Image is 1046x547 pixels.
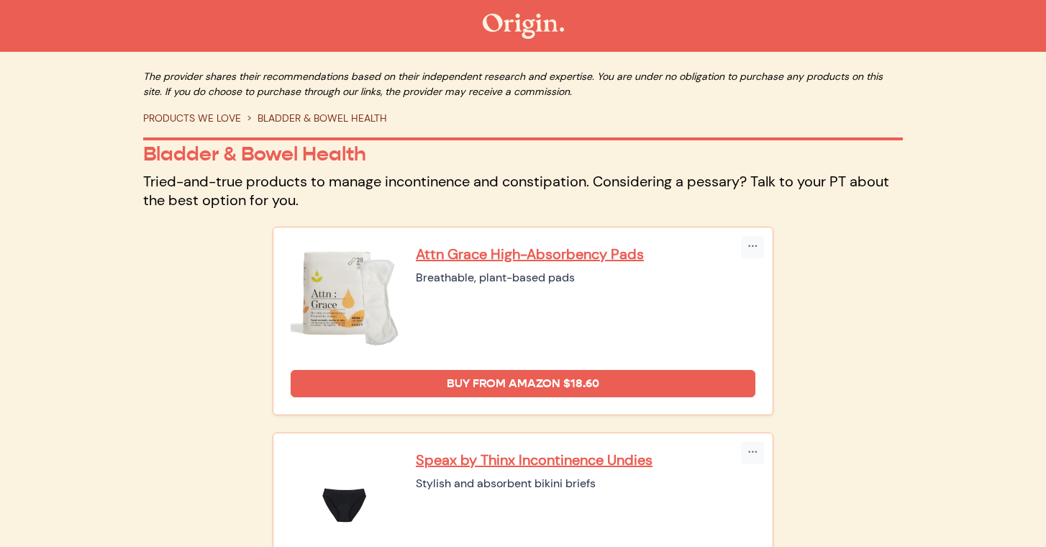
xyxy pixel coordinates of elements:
[241,111,387,126] li: BLADDER & BOWEL HEALTH
[291,245,399,353] img: Attn Grace High-Absorbency Pads
[416,245,755,263] a: Attn Grace High-Absorbency Pads
[483,14,564,39] img: The Origin Shop
[416,269,755,286] div: Breathable, plant-based pads
[143,112,241,125] a: PRODUCTS WE LOVE
[143,69,903,99] p: The provider shares their recommendations based on their independent research and expertise. You ...
[291,370,755,397] a: Buy from Amazon $18.60
[416,475,755,492] div: Stylish and absorbent bikini briefs
[416,451,755,469] a: Speax by Thinx Incontinence Undies
[143,172,903,209] p: Tried-and-true products to manage incontinence and constipation. Considering a pessary? Talk to y...
[143,142,903,166] p: Bladder & Bowel Health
